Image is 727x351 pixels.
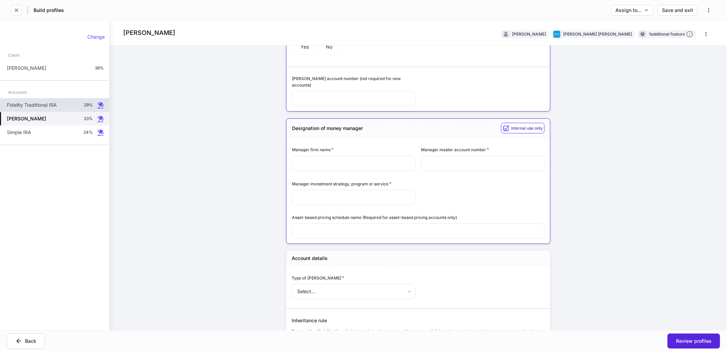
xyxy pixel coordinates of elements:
button: Save and exit [658,5,698,16]
h6: Manager master account number [421,146,489,153]
h6: Manager investment strategy, program or service [292,180,392,187]
h6: Internal use only [511,125,543,131]
div: Inheritance rule [292,317,545,324]
p: Fidelity Traditional IRA [7,102,57,108]
h5: Build profiles [34,7,64,14]
h6: [PERSON_NAME] account number (not required for new accounts) [292,75,416,88]
h5: Account details [292,255,328,262]
h6: Type of [PERSON_NAME] [292,274,344,281]
div: Accounts [8,86,27,98]
p: [PERSON_NAME] [7,65,46,71]
p: Simple IRA [7,129,31,136]
h6: Asset-based pricing schedule name (Required for asset-based pricing accounts only) [292,214,457,221]
button: Change [83,31,109,42]
div: Back [15,338,36,344]
div: Assign to... [615,8,649,13]
button: Review profiles [667,334,720,349]
h6: Manager firm name [292,146,334,153]
div: Review profiles [676,339,712,343]
div: Client [8,49,20,61]
div: Save and exit [662,8,693,13]
p: 38% [95,65,104,71]
h4: [PERSON_NAME] [123,29,175,37]
h5: Designation of money manager [292,125,363,132]
p: 23% [84,116,93,121]
button: Back [7,333,45,349]
button: Assign to... [611,5,653,16]
div: [PERSON_NAME] [512,31,546,37]
div: Change [87,35,105,39]
h5: [PERSON_NAME] [7,115,46,122]
strong: Per capita distribution [292,328,344,334]
div: [PERSON_NAME] [PERSON_NAME] [563,31,632,37]
p: 29% [84,102,93,108]
div: Select... [292,284,415,299]
img: charles-schwab-BFYFdbvS.png [553,31,560,38]
p: 24% [84,130,93,135]
div: 1 additional feature [649,31,693,38]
